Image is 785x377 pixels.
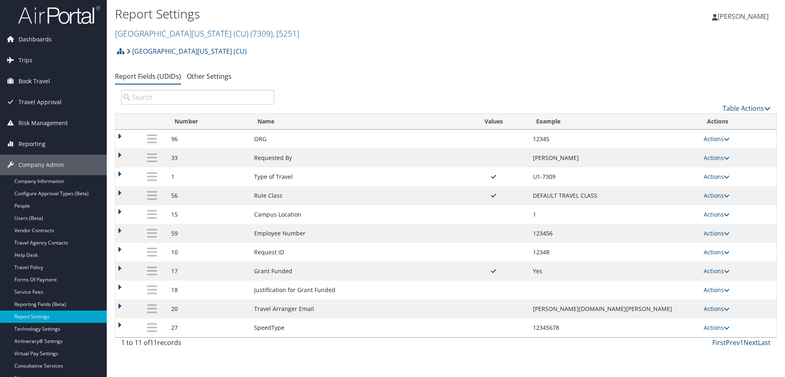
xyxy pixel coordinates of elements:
a: Actions [704,248,730,256]
th: Number [167,114,250,130]
a: Actions [704,210,730,218]
a: First [712,338,726,347]
span: Reporting [18,134,46,154]
th: Actions [700,114,776,130]
th: Example [529,114,700,130]
td: Rule Class [250,186,459,205]
td: U1-7309 [529,167,700,186]
a: Next [744,338,758,347]
td: 12345 [529,130,700,149]
span: Trips [18,50,32,71]
td: 96 [167,130,250,149]
span: Company Admin [18,155,64,175]
a: [GEOGRAPHIC_DATA][US_STATE] (CU) [115,28,299,39]
a: Actions [704,286,730,294]
a: Actions [704,192,730,199]
span: Risk Management [18,113,68,133]
td: Yes [529,262,700,281]
td: 15 [167,205,250,224]
a: Table Actions [723,104,771,113]
td: 123456 [529,224,700,243]
a: [GEOGRAPHIC_DATA][US_STATE] (CU) [126,43,247,59]
td: 1 [529,205,700,224]
td: Request ID [250,243,459,262]
span: Travel Approval [18,92,62,112]
td: Campus Location [250,205,459,224]
td: [PERSON_NAME][DOMAIN_NAME][PERSON_NAME] [529,299,700,318]
a: Actions [704,229,730,237]
td: 27 [167,318,250,337]
a: Prev [726,338,740,347]
a: Last [758,338,771,347]
a: Actions [704,154,730,162]
input: Search [121,90,274,105]
a: Actions [704,135,730,143]
td: DEFAULT TRAVEL CLASS [529,186,700,205]
td: 33 [167,149,250,167]
td: 1 [167,167,250,186]
td: 59 [167,224,250,243]
td: Type of Travel [250,167,459,186]
img: airportal-logo.png [18,5,100,25]
span: [PERSON_NAME] [718,12,769,21]
a: Actions [704,324,730,331]
td: Justification for Grant Funded [250,281,459,299]
td: 18 [167,281,250,299]
td: 17 [167,262,250,281]
a: Report Fields (UDIDs) [115,72,181,81]
a: [PERSON_NAME] [712,4,777,29]
td: 10 [167,243,250,262]
span: Dashboards [18,29,52,50]
div: 1 to 11 of records [121,338,274,352]
span: Book Travel [18,71,50,91]
span: , [ 5251 ] [273,28,299,39]
td: 20 [167,299,250,318]
th: : activate to sort column descending [137,114,167,130]
td: 12345678 [529,318,700,337]
td: ORG [250,130,459,149]
td: 1234R [529,243,700,262]
td: Grant Funded [250,262,459,281]
a: Actions [704,173,730,181]
th: Values [459,114,529,130]
td: Travel Arranger Email [250,299,459,318]
a: Actions [704,267,730,275]
h1: Report Settings [115,5,556,23]
a: 1 [740,338,744,347]
a: Other Settings [187,72,232,81]
a: Actions [704,305,730,313]
td: Employee Number [250,224,459,243]
td: [PERSON_NAME] [529,149,700,167]
td: Requested By [250,149,459,167]
td: 56 [167,186,250,205]
span: 11 [150,338,157,347]
span: ( 7309 ) [250,28,273,39]
td: SpeedType [250,318,459,337]
th: Name [250,114,459,130]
